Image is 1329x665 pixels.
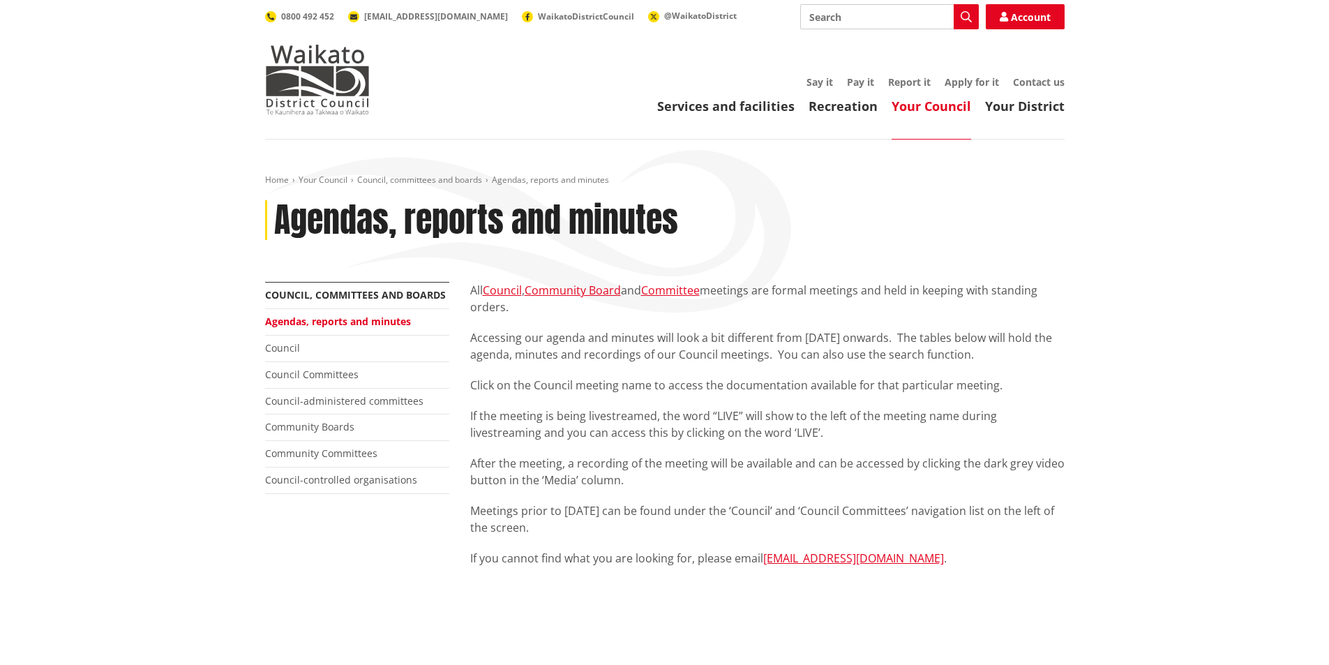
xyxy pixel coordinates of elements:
p: If you cannot find what you are looking for, please email . [470,550,1065,567]
a: Council-controlled organisations [265,473,417,486]
a: Council-administered committees [265,394,423,408]
a: [EMAIL_ADDRESS][DOMAIN_NAME] [348,10,508,22]
a: 0800 492 452 [265,10,334,22]
span: Accessing our agenda and minutes will look a bit different from [DATE] onwards. The tables below ... [470,330,1052,362]
a: Services and facilities [657,98,795,114]
img: Waikato District Council - Te Kaunihera aa Takiwaa o Waikato [265,45,370,114]
span: WaikatoDistrictCouncil [538,10,634,22]
a: Agendas, reports and minutes [265,315,411,328]
a: Report it [888,75,931,89]
a: Community Committees [265,447,377,460]
p: All , and meetings are formal meetings and held in keeping with standing orders. [470,282,1065,315]
a: Contact us [1013,75,1065,89]
a: Apply for it [945,75,999,89]
a: Council Committees [265,368,359,381]
input: Search input [800,4,979,29]
p: Meetings prior to [DATE] can be found under the ‘Council’ and ‘Council Committees’ navigation lis... [470,502,1065,536]
a: Community Boards [265,420,354,433]
a: Your District [985,98,1065,114]
a: Home [265,174,289,186]
span: 0800 492 452 [281,10,334,22]
a: [EMAIL_ADDRESS][DOMAIN_NAME] [763,551,944,566]
a: Committee [641,283,700,298]
span: @WaikatoDistrict [664,10,737,22]
a: WaikatoDistrictCouncil [522,10,634,22]
a: Council [265,341,300,354]
a: Council, committees and boards [357,174,482,186]
a: Community Board [525,283,621,298]
span: Agendas, reports and minutes [492,174,609,186]
span: [EMAIL_ADDRESS][DOMAIN_NAME] [364,10,508,22]
a: Pay it [847,75,874,89]
h1: Agendas, reports and minutes [274,200,678,241]
a: Your Council [892,98,971,114]
a: Council [483,283,522,298]
a: Recreation [809,98,878,114]
a: Account [986,4,1065,29]
p: Click on the Council meeting name to access the documentation available for that particular meeting. [470,377,1065,394]
a: Your Council [299,174,347,186]
a: Council, committees and boards [265,288,446,301]
p: If the meeting is being livestreamed, the word “LIVE” will show to the left of the meeting name d... [470,408,1065,441]
a: Say it [806,75,833,89]
nav: breadcrumb [265,174,1065,186]
a: @WaikatoDistrict [648,10,737,22]
p: After the meeting, a recording of the meeting will be available and can be accessed by clicking t... [470,455,1065,488]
